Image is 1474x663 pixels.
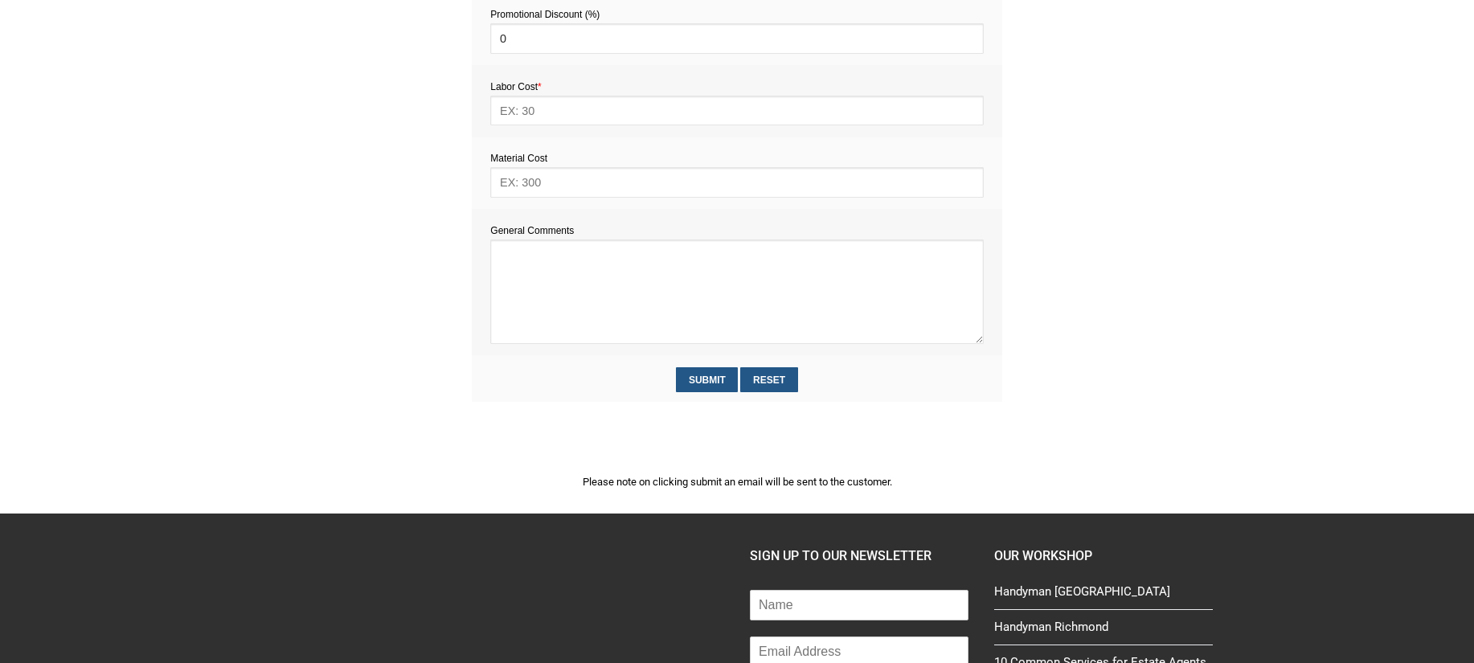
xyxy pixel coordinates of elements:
[750,590,968,620] input: Name
[490,225,574,236] span: General Comments
[750,546,968,567] h4: SIGN UP TO OUR NEWSLETTER
[490,81,541,92] span: Labor Cost
[994,582,1213,609] a: Handyman [GEOGRAPHIC_DATA]
[472,473,1002,490] p: Please note on clicking submit an email will be sent to the customer.
[490,96,983,125] input: EX: 30
[490,153,547,164] span: Material Cost
[490,9,600,20] span: Promotional Discount (%)
[994,546,1213,567] h4: Our Workshop
[490,167,983,197] input: EX: 300
[676,367,738,392] input: Submit
[740,367,797,392] input: Reset
[994,617,1213,645] a: Handyman Richmond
